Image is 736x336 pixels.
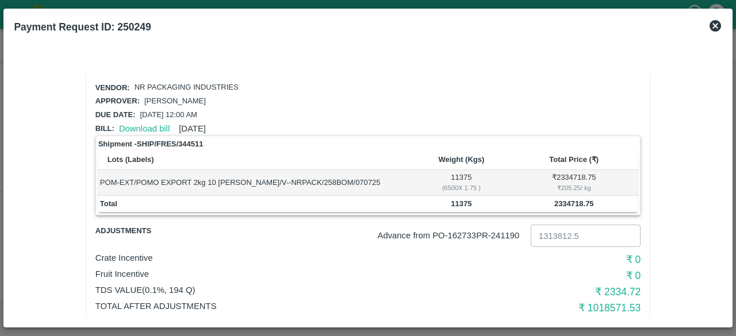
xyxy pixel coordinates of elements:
p: Crate Incentive [95,252,459,264]
p: NR PACKAGING INDUSTRIES [135,82,239,93]
h6: ₹ 2334.72 [459,284,641,300]
div: ( 6500 X 1.75 ) [415,183,508,193]
h6: ₹ 0 [459,268,641,284]
b: Weight (Kgs) [438,155,484,164]
b: 11375 [451,199,471,208]
span: Due date: [95,110,136,119]
p: Total After adjustments [95,300,459,312]
p: Advance from PO- 162733 PR- 241190 [378,229,526,242]
b: Total Price (₹) [549,155,599,164]
p: [PERSON_NAME] [144,96,206,107]
a: Download bill [119,124,170,133]
p: [DATE] 12:00 AM [140,110,197,121]
span: Adjustments [95,225,186,238]
td: 11375 [413,170,511,195]
b: Total [100,199,117,208]
strong: Shipment - SHIP/FRES/344511 [98,138,204,150]
span: Vendor: [95,83,130,92]
h6: ₹ 0 [459,252,641,268]
span: [DATE] [179,124,206,133]
td: POM-EXT/POMO EXPORT 2kg 10 [PERSON_NAME]/V--NRPACK/258BOM/070725 [98,170,413,195]
b: 2334718.75 [554,199,594,208]
p: Fruit Incentive [95,268,459,280]
b: Payment Request ID: 250249 [14,21,151,33]
p: TDS VALUE (0.1%, 194 Q) [95,284,459,296]
div: ₹ 205.25 / kg [512,183,636,193]
h6: ₹ 1018571.53 [459,300,641,316]
input: Advance [531,225,641,246]
b: Lots (Labels) [108,155,154,164]
span: Approver: [95,96,140,105]
span: Bill: [95,124,114,133]
td: ₹ 2334718.75 [510,170,638,195]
